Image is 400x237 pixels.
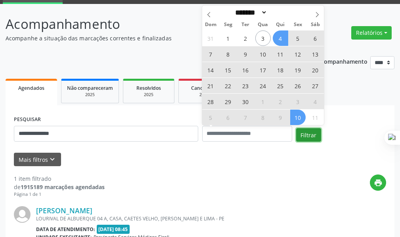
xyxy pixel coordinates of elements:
button: print [370,174,386,191]
span: Outubro 10, 2025 [290,110,306,125]
span: Sex [289,22,306,27]
span: Setembro 30, 2025 [238,94,253,109]
span: Setembro 9, 2025 [238,46,253,62]
i: keyboard_arrow_down [48,155,57,164]
p: Acompanhe a situação das marcações correntes e finalizadas [6,34,278,42]
div: 2025 [67,92,113,98]
span: Setembro 20, 2025 [308,62,323,78]
div: de [14,183,105,191]
img: img [14,206,31,223]
span: Setembro 21, 2025 [203,78,218,93]
span: Outubro 6, 2025 [220,110,236,125]
button: Filtrar [296,128,321,142]
p: Ano de acompanhamento [297,56,367,66]
span: Resolvidos [136,85,161,91]
span: Setembro 19, 2025 [290,62,306,78]
span: Setembro 7, 2025 [203,46,218,62]
span: Setembro 15, 2025 [220,62,236,78]
div: 2025 [184,92,224,98]
a: [PERSON_NAME] [36,206,92,215]
span: Outubro 8, 2025 [255,110,271,125]
span: Dom [202,22,220,27]
b: Data de atendimento: [36,226,95,233]
span: Setembro 10, 2025 [255,46,271,62]
span: Setembro 11, 2025 [273,46,288,62]
span: Qua [254,22,272,27]
span: Seg [219,22,237,27]
span: Sáb [306,22,324,27]
span: Setembro 16, 2025 [238,62,253,78]
span: Outubro 3, 2025 [290,94,306,109]
p: Acompanhamento [6,14,278,34]
span: Outubro 1, 2025 [255,94,271,109]
span: Setembro 12, 2025 [290,46,306,62]
span: [DATE] 08:45 [97,225,130,234]
button: Relatórios [351,26,392,40]
button: Mais filtroskeyboard_arrow_down [14,153,61,167]
span: Setembro 23, 2025 [238,78,253,93]
strong: 1915189 marcações agendadas [21,183,105,191]
span: Setembro 3, 2025 [255,30,271,46]
i: print [374,178,383,187]
input: Year [267,8,293,17]
div: 2025 [129,92,168,98]
span: Setembro 17, 2025 [255,62,271,78]
span: Setembro 24, 2025 [255,78,271,93]
span: Outubro 2, 2025 [273,94,288,109]
span: Setembro 4, 2025 [273,30,288,46]
span: Setembro 14, 2025 [203,62,218,78]
span: Outubro 11, 2025 [308,110,323,125]
span: Setembro 22, 2025 [220,78,236,93]
span: Setembro 1, 2025 [220,30,236,46]
label: PESQUISAR [14,114,41,126]
span: Não compareceram [67,85,113,91]
span: Setembro 18, 2025 [273,62,288,78]
span: Setembro 5, 2025 [290,30,306,46]
span: Outubro 9, 2025 [273,110,288,125]
span: Setembro 29, 2025 [220,94,236,109]
span: Setembro 2, 2025 [238,30,253,46]
span: Setembro 26, 2025 [290,78,306,93]
span: Cancelados [191,85,218,91]
div: 1 item filtrado [14,174,105,183]
span: Setembro 6, 2025 [308,30,323,46]
span: Ter [237,22,254,27]
span: Agosto 31, 2025 [203,30,218,46]
span: Setembro 13, 2025 [308,46,323,62]
span: Setembro 28, 2025 [203,94,218,109]
span: Outubro 7, 2025 [238,110,253,125]
span: Outubro 5, 2025 [203,110,218,125]
select: Month [233,8,268,17]
span: Setembro 8, 2025 [220,46,236,62]
span: Setembro 27, 2025 [308,78,323,93]
span: Setembro 25, 2025 [273,78,288,93]
span: Agendados [18,85,44,91]
div: Página 1 de 1 [14,191,105,198]
span: Qui [272,22,289,27]
div: LOURIVAL DE ALBUERQUE 04 A, CASA, CAETES VELHO, [PERSON_NAME] E LIMA - PE [36,215,267,222]
span: Outubro 4, 2025 [308,94,323,109]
